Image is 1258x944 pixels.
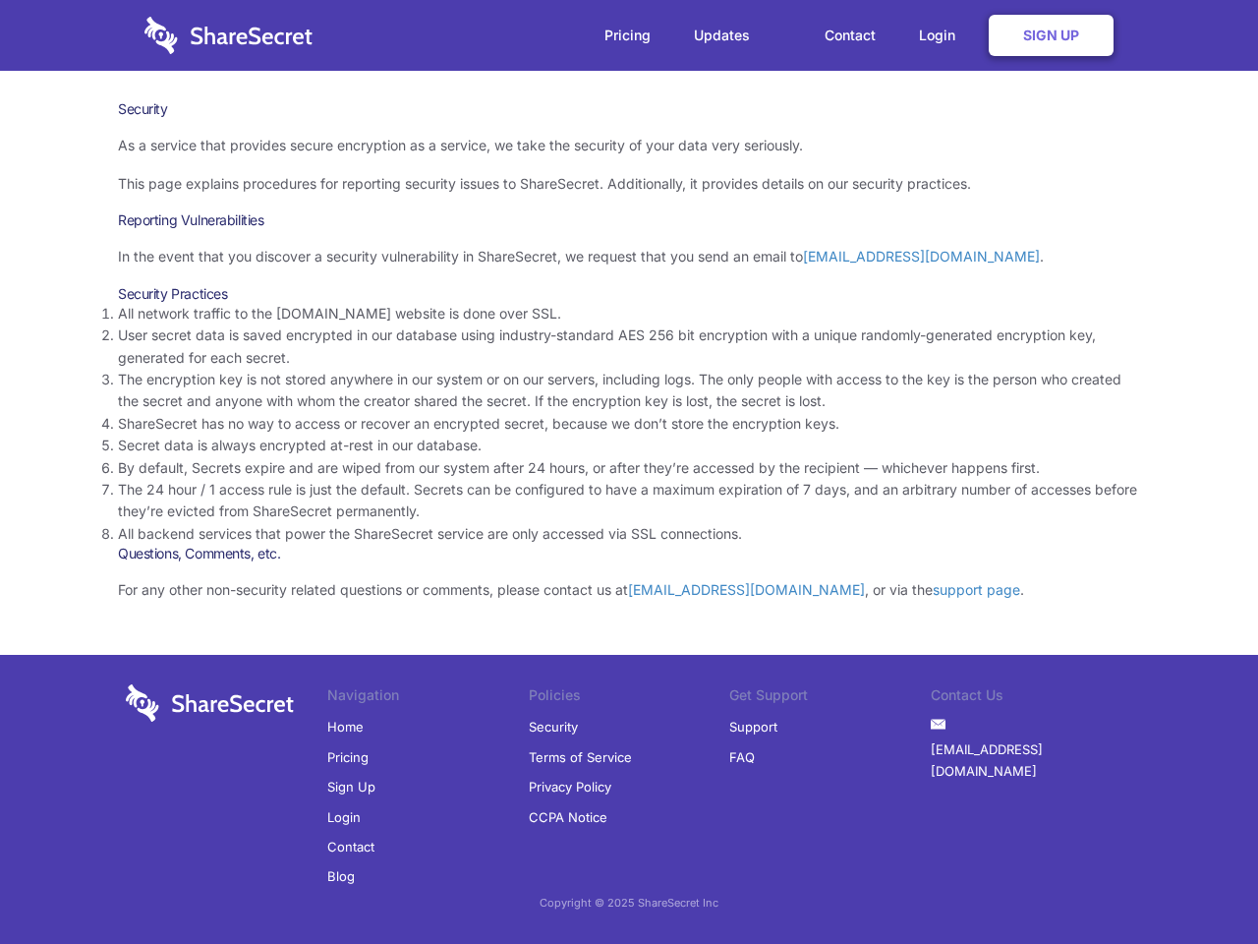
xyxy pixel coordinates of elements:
[729,742,755,772] a: FAQ
[118,135,1140,156] p: As a service that provides secure encryption as a service, we take the security of your data very...
[327,832,374,861] a: Contact
[118,435,1140,456] li: Secret data is always encrypted at-rest in our database.
[118,545,1140,562] h3: Questions, Comments, etc.
[144,17,313,54] img: logo-wordmark-white-trans-d4663122ce5f474addd5e946df7df03e33cb6a1c49d2221995e7729f52c070b2.svg
[118,413,1140,435] li: ShareSecret has no way to access or recover an encrypted secret, because we don’t store the encry...
[327,802,361,832] a: Login
[327,861,355,891] a: Blog
[327,712,364,741] a: Home
[803,248,1040,265] a: [EMAIL_ADDRESS][DOMAIN_NAME]
[729,684,931,712] li: Get Support
[899,5,985,66] a: Login
[931,684,1132,712] li: Contact Us
[118,479,1140,523] li: The 24 hour / 1 access rule is just the default. Secrets can be configured to have a maximum expi...
[529,742,632,772] a: Terms of Service
[118,303,1140,324] li: All network traffic to the [DOMAIN_NAME] website is done over SSL.
[529,802,607,832] a: CCPA Notice
[327,742,369,772] a: Pricing
[529,684,730,712] li: Policies
[327,684,529,712] li: Navigation
[118,285,1140,303] h3: Security Practices
[118,369,1140,413] li: The encryption key is not stored anywhere in our system or on our servers, including logs. The on...
[628,581,865,598] a: [EMAIL_ADDRESS][DOMAIN_NAME]
[118,457,1140,479] li: By default, Secrets expire and are wiped from our system after 24 hours, or after they’re accesse...
[118,579,1140,601] p: For any other non-security related questions or comments, please contact us at , or via the .
[529,712,578,741] a: Security
[729,712,777,741] a: Support
[585,5,670,66] a: Pricing
[118,523,1140,545] li: All backend services that power the ShareSecret service are only accessed via SSL connections.
[118,173,1140,195] p: This page explains procedures for reporting security issues to ShareSecret. Additionally, it prov...
[989,15,1114,56] a: Sign Up
[118,324,1140,369] li: User secret data is saved encrypted in our database using industry-standard AES 256 bit encryptio...
[805,5,895,66] a: Contact
[126,684,294,722] img: logo-wordmark-white-trans-d4663122ce5f474addd5e946df7df03e33cb6a1c49d2221995e7729f52c070b2.svg
[931,735,1132,787] a: [EMAIL_ADDRESS][DOMAIN_NAME]
[933,581,1020,598] a: support page
[327,772,375,801] a: Sign Up
[529,772,611,801] a: Privacy Policy
[118,211,1140,229] h3: Reporting Vulnerabilities
[118,246,1140,267] p: In the event that you discover a security vulnerability in ShareSecret, we request that you send ...
[118,100,1140,118] h1: Security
